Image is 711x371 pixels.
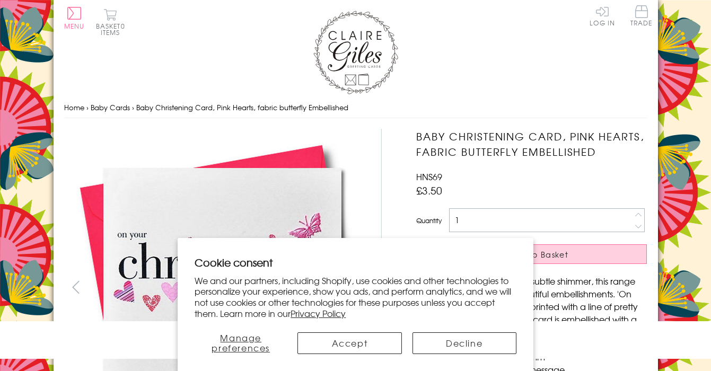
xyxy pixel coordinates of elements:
span: Add to Basket [508,249,568,260]
a: Log In [590,5,615,26]
a: Baby Cards [91,102,130,112]
label: Quantity [416,216,442,225]
h1: Baby Christening Card, Pink Hearts, fabric butterfly Embellished [416,129,647,160]
span: 0 items [101,21,125,37]
span: HNS69 [416,170,442,183]
h2: Cookie consent [195,255,516,270]
span: £3.50 [416,183,442,198]
button: Manage preferences [195,332,287,354]
button: Accept [297,332,401,354]
a: Trade [630,5,653,28]
span: › [86,102,89,112]
span: Trade [630,5,653,26]
span: › [132,102,134,112]
button: prev [64,275,88,299]
nav: breadcrumbs [64,97,647,119]
button: Decline [412,332,516,354]
span: Menu [64,21,85,31]
span: Manage preferences [212,331,270,354]
p: We and our partners, including Shopify, use cookies and other technologies to personalize your ex... [195,275,516,319]
button: Basket0 items [96,8,125,36]
span: Baby Christening Card, Pink Hearts, fabric butterfly Embellished [136,102,348,112]
a: Home [64,102,84,112]
button: Menu [64,7,85,29]
img: Claire Giles Greetings Cards [313,11,398,94]
a: Privacy Policy [291,307,346,320]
